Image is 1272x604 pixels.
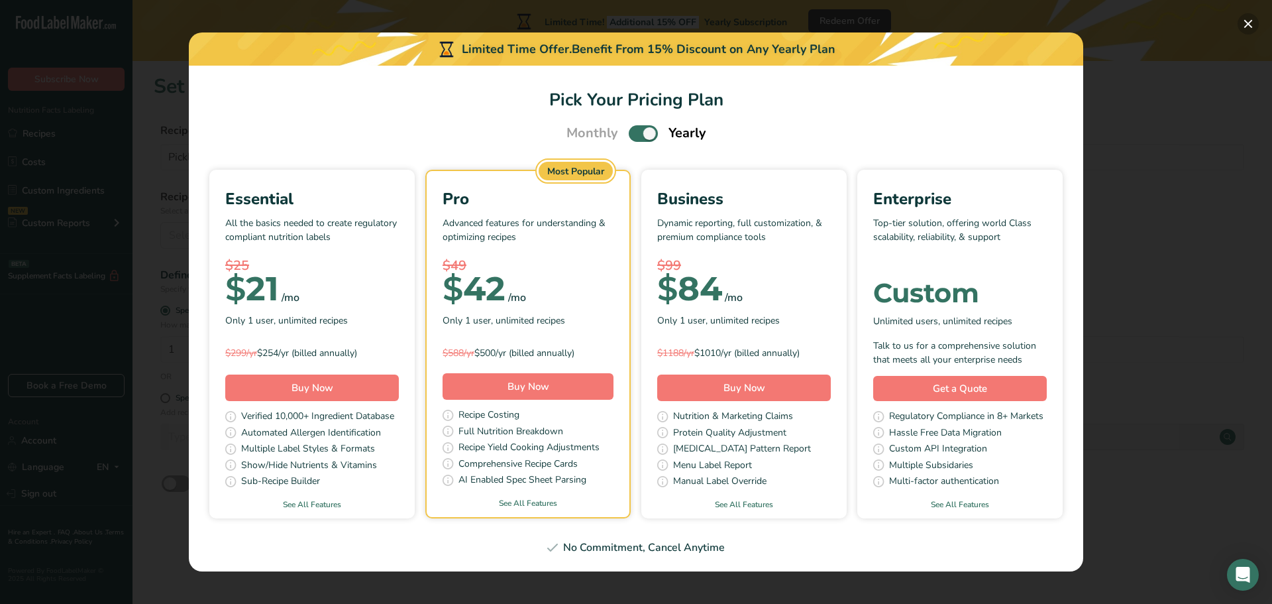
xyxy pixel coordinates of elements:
[225,276,279,302] div: 21
[725,290,743,306] div: /mo
[225,216,399,256] p: All the basics needed to create regulatory compliant nutrition labels
[873,314,1012,328] span: Unlimited users, unlimited recipes
[873,376,1047,402] a: Get a Quote
[443,269,463,309] span: $
[873,339,1047,367] div: Talk to us for a comprehensive solution that meets all your enterprise needs
[673,458,752,475] span: Menu Label Report
[657,276,722,302] div: 84
[282,290,299,306] div: /mo
[458,424,563,441] span: Full Nutrition Breakdown
[673,474,767,491] span: Manual Label Override
[225,187,399,211] div: Essential
[443,276,505,302] div: 42
[205,87,1067,113] h1: Pick Your Pricing Plan
[889,442,987,458] span: Custom API Integration
[889,458,973,475] span: Multiple Subsidaries
[225,269,246,309] span: $
[443,314,565,328] span: Only 1 user, unlimited recipes
[539,162,613,180] div: Most Popular
[889,426,1002,442] span: Hassle Free Data Migration
[225,375,399,401] button: Buy Now
[572,40,835,58] div: Benefit From 15% Discount on Any Yearly Plan
[723,381,765,394] span: Buy Now
[205,540,1067,556] div: No Commitment, Cancel Anytime
[458,440,600,457] span: Recipe Yield Cooking Adjustments
[458,473,586,489] span: AI Enabled Spec Sheet Parsing
[225,347,257,359] span: $299/yr
[241,458,377,475] span: Show/Hide Nutrients & Vitamins
[458,408,519,424] span: Recipe Costing
[657,187,831,211] div: Business
[443,347,474,359] span: $588/yr
[657,256,831,276] div: $99
[657,347,694,359] span: $1188/yr
[673,442,811,458] span: [MEDICAL_DATA] Pattern Report
[458,457,578,473] span: Comprehensive Recipe Cards
[443,216,613,256] p: Advanced features for understanding & optimizing recipes
[873,280,1047,306] div: Custom
[225,346,399,360] div: $254/yr (billed annually)
[1227,559,1259,591] div: Open Intercom Messenger
[209,499,415,511] a: See All Features
[657,314,780,328] span: Only 1 user, unlimited recipes
[507,380,549,393] span: Buy Now
[241,409,394,426] span: Verified 10,000+ Ingredient Database
[241,442,375,458] span: Multiple Label Styles & Formats
[657,269,678,309] span: $
[673,426,786,442] span: Protein Quality Adjustment
[443,346,613,360] div: $500/yr (billed annually)
[443,187,613,211] div: Pro
[657,375,831,401] button: Buy Now
[857,499,1063,511] a: See All Features
[673,409,793,426] span: Nutrition & Marketing Claims
[508,290,526,306] div: /mo
[291,381,333,394] span: Buy Now
[873,187,1047,211] div: Enterprise
[657,346,831,360] div: $1010/yr (billed annually)
[225,256,399,276] div: $25
[189,32,1083,66] div: Limited Time Offer.
[641,499,847,511] a: See All Features
[933,381,987,396] span: Get a Quote
[241,426,381,442] span: Automated Allergen Identification
[873,216,1047,256] p: Top-tier solution, offering world Class scalability, reliability, & support
[241,474,320,491] span: Sub-Recipe Builder
[443,373,613,400] button: Buy Now
[225,314,348,328] span: Only 1 user, unlimited recipes
[668,123,706,143] span: Yearly
[889,409,1043,426] span: Regulatory Compliance in 8+ Markets
[427,497,629,509] a: See All Features
[889,474,999,491] span: Multi-factor authentication
[443,256,613,276] div: $49
[657,216,831,256] p: Dynamic reporting, full customization, & premium compliance tools
[566,123,618,143] span: Monthly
